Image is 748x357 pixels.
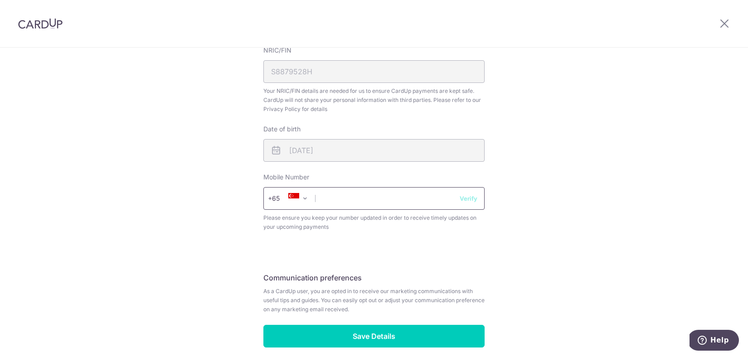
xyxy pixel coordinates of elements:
label: Mobile Number [263,173,309,182]
button: Verify [460,194,477,203]
span: +65 [271,193,292,204]
label: Date of birth [263,125,301,134]
img: CardUp [18,18,63,29]
h5: Communication preferences [263,272,485,283]
span: +65 [268,193,292,204]
span: Please ensure you keep your number updated in order to receive timely updates on your upcoming pa... [263,213,485,232]
iframe: Opens a widget where you can find more information [690,330,739,352]
span: As a CardUp user, you are opted in to receive our marketing communications with useful tips and g... [263,287,485,314]
label: NRIC/FIN [263,46,291,55]
span: Your NRIC/FIN details are needed for us to ensure CardUp payments are kept safe. CardUp will not ... [263,87,485,114]
input: Save Details [263,325,485,347]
